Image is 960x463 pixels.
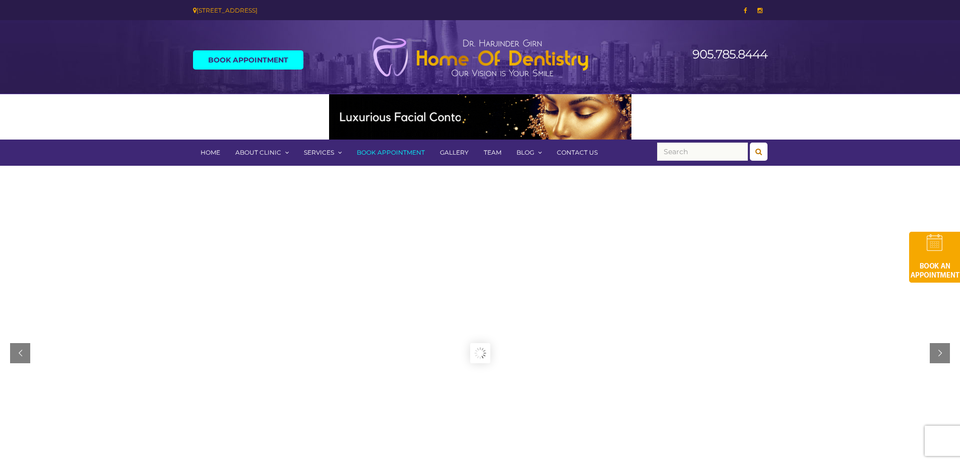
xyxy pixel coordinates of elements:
a: Team [476,140,509,166]
a: Gallery [432,140,476,166]
a: Services [296,140,349,166]
img: Medspa-Banner-Virtual-Consultation-2-1.gif [329,94,631,140]
input: Search [657,143,748,161]
img: book-an-appointment-hod-gld.png [909,232,960,283]
a: Book Appointment [193,50,303,70]
div: [STREET_ADDRESS] [193,5,473,16]
a: About Clinic [228,140,296,166]
a: Blog [509,140,549,166]
img: Home of Dentistry [367,36,594,78]
a: Book Appointment [349,140,432,166]
a: 905.785.8444 [692,47,767,61]
a: Contact Us [549,140,605,166]
a: Home [193,140,228,166]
